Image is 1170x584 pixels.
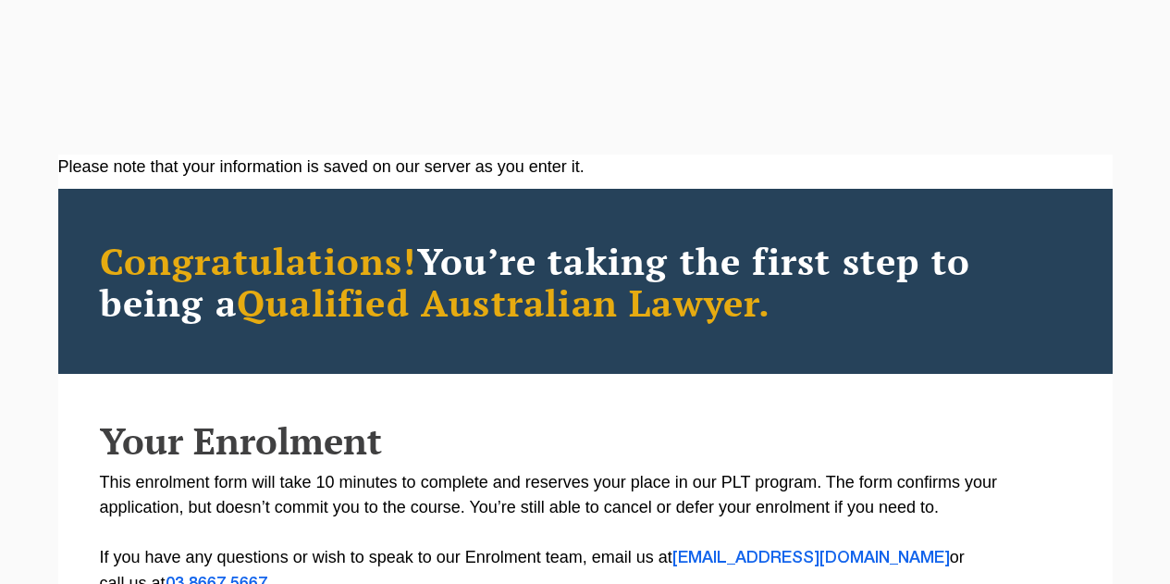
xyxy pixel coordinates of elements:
span: Qualified Australian Lawyer. [237,278,771,327]
span: Congratulations! [100,236,417,285]
div: Please note that your information is saved on our server as you enter it. [58,155,1113,180]
h2: You’re taking the first step to being a [100,240,1071,323]
h2: Your Enrolment [100,420,1071,461]
a: [EMAIL_ADDRESS][DOMAIN_NAME] [672,551,950,565]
